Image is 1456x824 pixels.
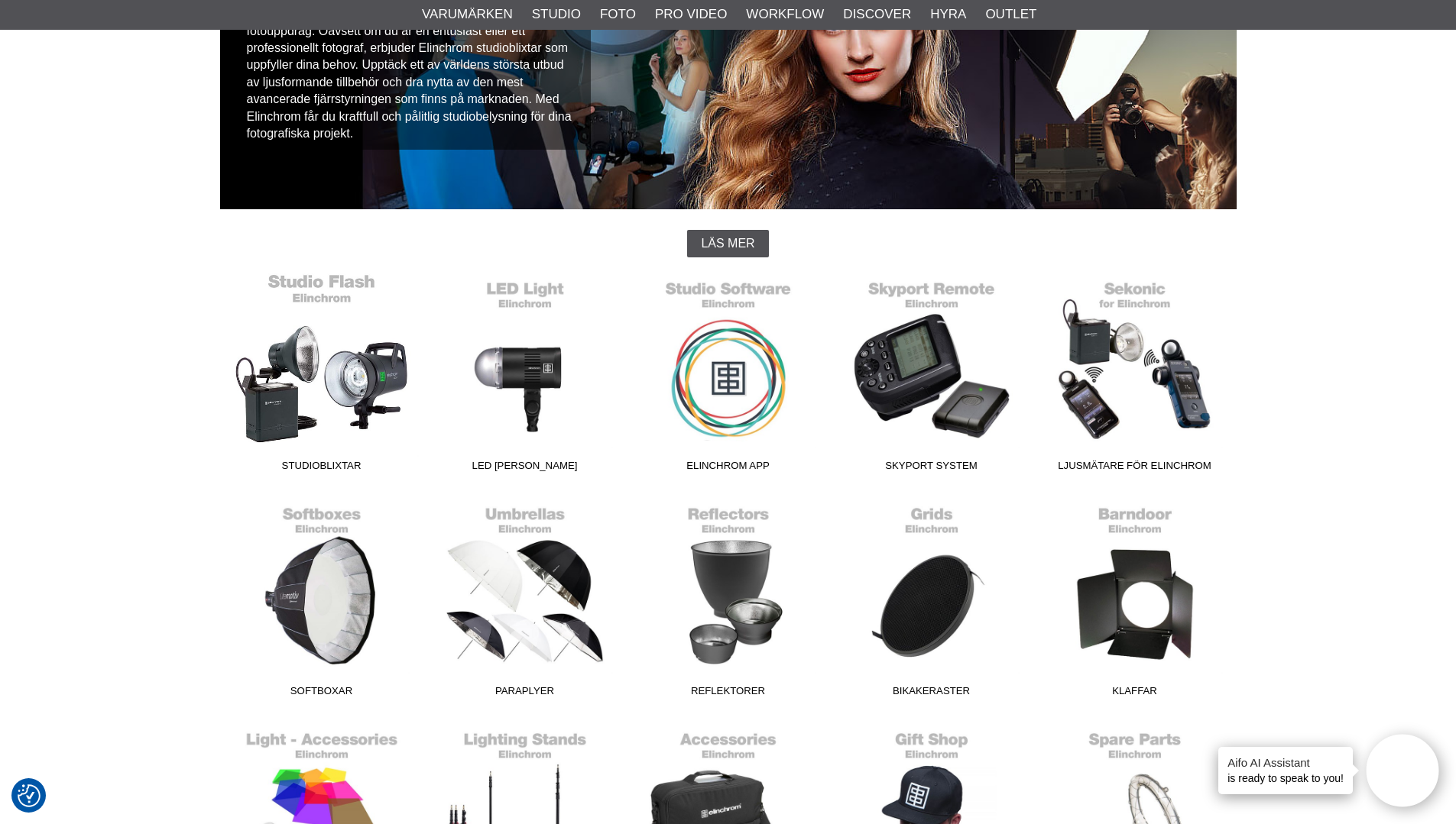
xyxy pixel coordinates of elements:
a: LED [PERSON_NAME] [423,273,627,479]
span: Paraplyer [423,683,627,704]
h4: Aifo AI Assistant [1227,755,1344,771]
a: Skyport System [830,273,1033,479]
a: Outlet [985,5,1036,24]
img: Revisit consent button [18,784,41,807]
a: Workflow [746,5,824,24]
a: Varumärken [422,5,513,24]
span: Softboxar [220,683,423,704]
button: Samtyckesinställningar [18,782,41,809]
a: Softboxar [220,498,423,704]
a: Paraplyer [423,498,627,704]
a: Ljusmätare för Elinchrom [1033,273,1237,479]
a: Pro Video [655,5,727,24]
a: Foto [600,5,636,24]
a: Studioblixtar [220,273,423,479]
span: Läs mer [701,237,754,250]
a: Elinchrom App [627,273,830,479]
span: Klaffar [1033,683,1237,704]
span: LED [PERSON_NAME] [423,458,627,479]
span: Bikakeraster [830,683,1033,704]
span: Reflektorer [627,683,830,704]
a: Klaffar [1033,498,1237,704]
a: Reflektorer [627,498,830,704]
span: Ljusmätare för Elinchrom [1033,458,1237,479]
span: Studioblixtar [220,458,423,479]
span: Skyport System [830,458,1033,479]
a: Discover [843,5,911,24]
span: Elinchrom App [627,458,830,479]
a: Hyra [930,5,966,24]
div: is ready to speak to you! [1218,747,1353,794]
a: Bikakeraster [830,498,1033,704]
a: Studio [532,5,581,24]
